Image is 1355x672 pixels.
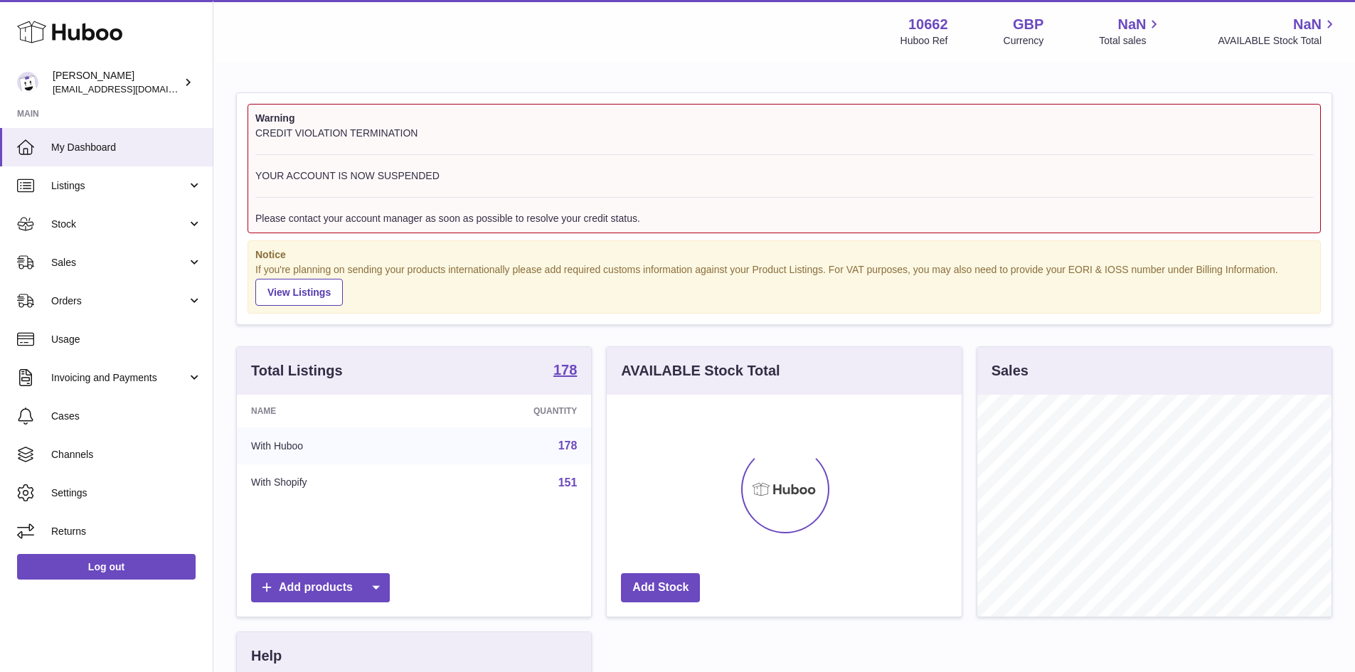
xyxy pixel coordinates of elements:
div: Huboo Ref [900,34,948,48]
span: Invoicing and Payments [51,371,187,385]
td: With Huboo [237,427,428,464]
a: Add products [251,573,390,602]
th: Name [237,395,428,427]
strong: 178 [553,363,577,377]
div: CREDIT VIOLATION TERMINATION YOUR ACCOUNT IS NOW SUSPENDED Please contact your account manager as... [255,127,1313,225]
a: View Listings [255,279,343,306]
img: internalAdmin-10662@internal.huboo.com [17,72,38,93]
h3: Total Listings [251,361,343,380]
span: NaN [1117,15,1146,34]
span: Orders [51,294,187,308]
h3: Help [251,646,282,666]
span: Channels [51,448,202,462]
strong: GBP [1013,15,1043,34]
a: Log out [17,554,196,580]
a: NaN Total sales [1099,15,1162,48]
h3: Sales [992,361,1029,380]
th: Quantity [428,395,592,427]
span: [EMAIL_ADDRESS][DOMAIN_NAME] [53,83,209,95]
span: Usage [51,333,202,346]
div: If you're planning on sending your products internationally please add required customs informati... [255,263,1313,306]
span: Returns [51,525,202,538]
a: NaN AVAILABLE Stock Total [1218,15,1338,48]
strong: 10662 [908,15,948,34]
td: With Shopify [237,464,428,501]
span: Stock [51,218,187,231]
span: My Dashboard [51,141,202,154]
span: Settings [51,486,202,500]
div: [PERSON_NAME] [53,69,181,96]
strong: Warning [255,112,1313,125]
span: Listings [51,179,187,193]
h3: AVAILABLE Stock Total [621,361,780,380]
a: Add Stock [621,573,700,602]
a: 178 [558,439,578,452]
div: Currency [1004,34,1044,48]
span: Sales [51,256,187,270]
span: NaN [1293,15,1322,34]
a: 178 [553,363,577,380]
a: 151 [558,476,578,489]
span: AVAILABLE Stock Total [1218,34,1338,48]
span: Total sales [1099,34,1162,48]
span: Cases [51,410,202,423]
strong: Notice [255,248,1313,262]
